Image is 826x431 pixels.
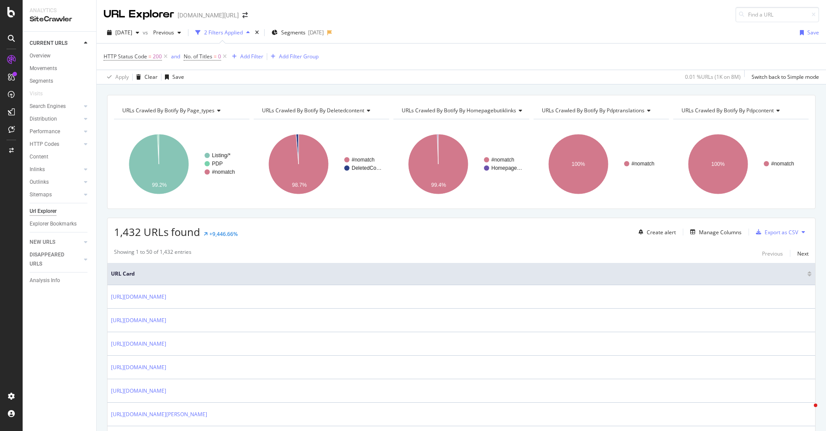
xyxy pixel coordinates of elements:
[400,104,529,118] h4: URLs Crawled By Botify By homepagebutiklinks
[647,229,676,236] div: Create alert
[352,157,375,163] text: #nomatch
[635,225,676,239] button: Create alert
[144,73,158,81] div: Clear
[308,29,324,36] div: [DATE]
[260,104,381,118] h4: URLs Crawled By Botify By deletedcontent
[214,53,217,60] span: =
[30,238,55,247] div: NEW URLS
[685,73,741,81] div: 0.01 % URLs ( 1K on 8M )
[104,7,174,22] div: URL Explorer
[680,104,801,118] h4: URLs Crawled By Botify By pdpcontent
[121,104,242,118] h4: URLs Crawled By Botify By page_types
[765,229,798,236] div: Export as CSV
[30,140,59,149] div: HTTP Codes
[104,70,129,84] button: Apply
[682,107,774,114] span: URLs Crawled By Botify By pdpcontent
[752,73,819,81] div: Switch back to Simple mode
[571,161,585,167] text: 100%
[30,39,67,48] div: CURRENT URLS
[735,7,819,22] input: Find a URL
[431,182,446,188] text: 99.4%
[30,250,74,269] div: DISAPPEARED URLS
[673,126,809,202] svg: A chart.
[30,276,90,285] a: Analysis Info
[711,161,725,167] text: 100%
[30,238,81,247] a: NEW URLS
[30,190,81,199] a: Sitemaps
[111,363,166,372] a: [URL][DOMAIN_NAME]
[209,230,238,238] div: +9,446.66%
[268,26,327,40] button: Segments[DATE]
[30,89,51,98] a: Visits
[212,152,231,158] text: Listing/*
[254,126,389,202] svg: A chart.
[111,293,166,301] a: [URL][DOMAIN_NAME]
[148,53,151,60] span: =
[218,51,221,63] span: 0
[30,276,60,285] div: Analysis Info
[540,104,661,118] h4: URLs Crawled By Botify By pdptranslations
[30,51,90,61] a: Overview
[115,73,129,81] div: Apply
[631,161,655,167] text: #nomatch
[253,28,261,37] div: times
[111,270,805,278] span: URL Card
[171,52,180,61] button: and
[114,126,249,202] div: A chart.
[161,70,184,84] button: Save
[796,26,819,40] button: Save
[30,102,66,111] div: Search Engines
[281,29,306,36] span: Segments
[104,26,143,40] button: [DATE]
[292,182,307,188] text: 98.7%
[150,29,174,36] span: Previous
[172,73,184,81] div: Save
[184,53,212,60] span: No. of Titles
[402,107,516,114] span: URLs Crawled By Botify By homepagebutiklinks
[30,178,49,187] div: Outlinks
[30,207,57,216] div: Url Explorer
[30,127,60,136] div: Performance
[279,53,319,60] div: Add Filter Group
[267,51,319,62] button: Add Filter Group
[752,225,798,239] button: Export as CSV
[542,107,645,114] span: URLs Crawled By Botify By pdptranslations
[687,227,742,237] button: Manage Columns
[797,250,809,257] div: Next
[150,26,185,40] button: Previous
[30,102,81,111] a: Search Engines
[178,11,239,20] div: [DOMAIN_NAME][URL]
[143,29,150,36] span: vs
[111,316,166,325] a: [URL][DOMAIN_NAME]
[30,127,81,136] a: Performance
[30,219,90,229] a: Explorer Bookmarks
[30,77,90,86] a: Segments
[393,126,529,202] svg: A chart.
[262,107,364,114] span: URLs Crawled By Botify By deletedcontent
[122,107,215,114] span: URLs Crawled By Botify By page_types
[30,219,77,229] div: Explorer Bookmarks
[534,126,669,202] svg: A chart.
[212,161,223,167] text: PDP
[762,250,783,257] div: Previous
[111,387,166,395] a: [URL][DOMAIN_NAME]
[30,7,89,14] div: Analytics
[30,140,81,149] a: HTTP Codes
[171,53,180,60] div: and
[352,165,382,171] text: DeletedCo…
[30,165,81,174] a: Inlinks
[30,89,43,98] div: Visits
[30,152,48,162] div: Content
[797,248,809,259] button: Next
[240,53,263,60] div: Add Filter
[491,165,522,171] text: Homepage…
[115,29,132,36] span: 2025 Sep. 12th
[242,12,248,18] div: arrow-right-arrow-left
[807,29,819,36] div: Save
[228,51,263,62] button: Add Filter
[699,229,742,236] div: Manage Columns
[748,70,819,84] button: Switch back to Simple mode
